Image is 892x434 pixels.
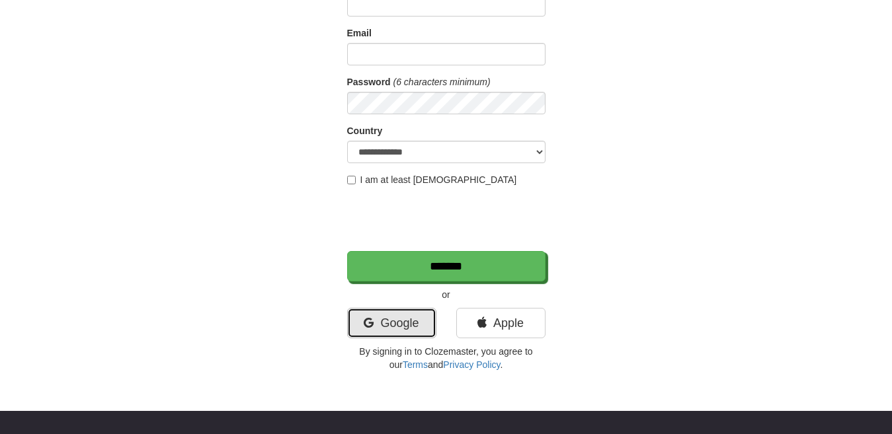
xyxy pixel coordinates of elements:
[347,193,548,244] iframe: reCAPTCHA
[347,176,356,184] input: I am at least [DEMOGRAPHIC_DATA]
[347,345,546,371] p: By signing in to Clozemaster, you agree to our and .
[443,359,500,370] a: Privacy Policy
[347,26,372,40] label: Email
[347,124,383,137] label: Country
[456,308,546,338] a: Apple
[347,75,391,89] label: Password
[347,308,436,338] a: Google
[393,77,491,87] em: (6 characters minimum)
[403,359,428,370] a: Terms
[347,173,517,186] label: I am at least [DEMOGRAPHIC_DATA]
[347,288,546,301] p: or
